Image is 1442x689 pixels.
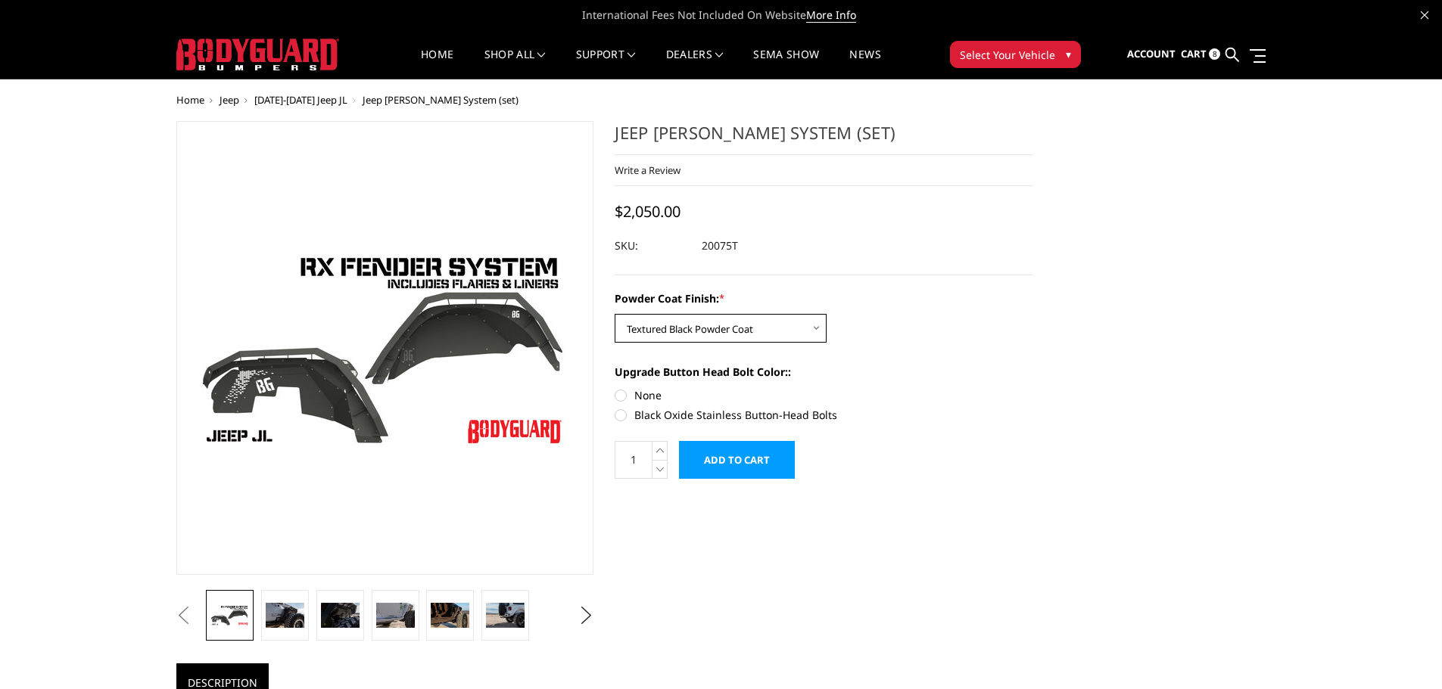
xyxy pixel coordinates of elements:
[615,290,1032,306] label: Powder Coat Finish:
[321,603,360,628] img: Jeep JL Fender System (set)
[421,49,453,79] a: Home
[950,41,1081,68] button: Select Your Vehicle
[1127,34,1176,75] a: Account
[615,407,1032,423] label: Black Oxide Stainless Button-Head Bolts
[576,49,636,79] a: Support
[173,604,195,627] button: Previous
[615,364,1032,380] label: Upgrade Button Head Bolt Color::
[849,49,880,79] a: News
[254,93,347,107] a: [DATE]-[DATE] Jeep JL
[363,93,519,107] span: Jeep [PERSON_NAME] System (set)
[376,603,415,628] img: Jeep JL Fender System (set)
[615,201,681,222] span: $2,050.00
[1366,616,1442,689] iframe: Chat Widget
[431,603,469,628] img: Jeep JL Fender System (set)
[575,604,597,627] button: Next
[753,49,819,79] a: SEMA Show
[615,232,690,259] dt: SKU:
[176,39,339,70] img: BODYGUARD BUMPERS
[176,93,204,107] a: Home
[220,93,239,107] a: Jeep
[486,603,525,628] img: Jeep JL Fender System (set)
[484,49,546,79] a: shop all
[266,603,304,628] img: Jeep JL Fender System (set)
[615,387,1032,403] label: None
[1066,46,1071,62] span: ▾
[666,49,724,79] a: Dealers
[1127,47,1176,61] span: Account
[615,121,1032,155] h1: Jeep [PERSON_NAME] System (set)
[702,232,738,259] dd: 20075T
[1181,34,1220,75] a: Cart 8
[1209,48,1220,60] span: 8
[176,121,594,575] a: Jeep JL Fender System (set)
[1181,47,1207,61] span: Cart
[806,8,856,23] a: More Info
[615,163,681,177] a: Write a Review
[960,47,1055,63] span: Select Your Vehicle
[679,441,795,479] input: Add to Cart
